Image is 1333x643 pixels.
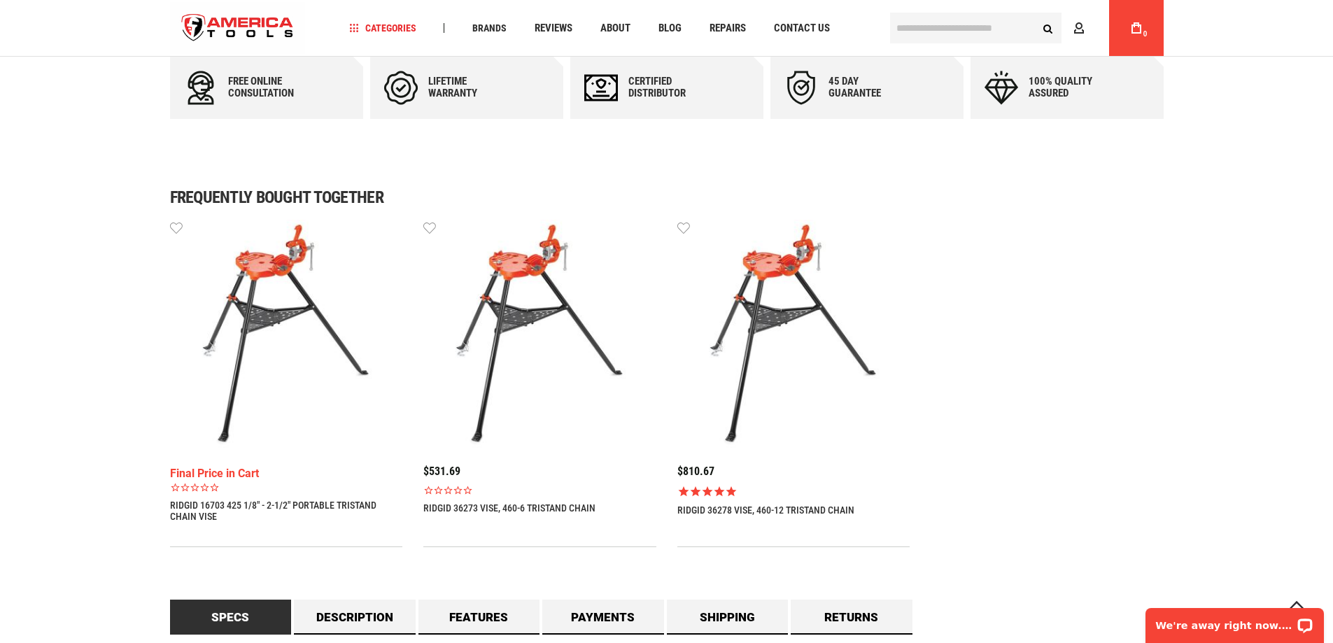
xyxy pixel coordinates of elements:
button: Search [1035,15,1062,41]
a: Repairs [703,19,752,38]
div: Free online consultation [228,76,312,99]
div: Lifetime warranty [428,76,512,99]
a: Description [294,600,416,635]
span: Contact Us [774,23,830,34]
h1: Frequently bought together [170,189,1164,206]
a: About [594,19,637,38]
span: $810.67 [677,465,714,478]
a: Specs [170,600,292,635]
div: Certified Distributor [628,76,712,99]
a: Features [418,600,540,635]
span: Brands [472,23,507,33]
span: Rated 5.0 out of 5 stars 1 reviews [677,485,910,497]
span: Reviews [535,23,572,34]
a: RIDGID 16703 425 1/8" - 2-1/2" PORTABLE TRISTAND CHAIN VISE [170,500,403,522]
div: Final Price in Cart [170,466,403,482]
a: Brands [466,19,513,38]
span: About [600,23,630,34]
iframe: LiveChat chat widget [1136,599,1333,643]
a: Categories [343,19,423,38]
a: Shipping [667,600,789,635]
a: store logo [170,2,306,55]
a: RIDGID 36278 VISE, 460-12 TRISTAND CHAIN [677,504,854,516]
a: Contact Us [768,19,836,38]
a: Payments [542,600,664,635]
a: RIDGID 36273 VISE, 460-6 TRISTAND CHAIN [423,502,595,514]
span: Rated 0.0 out of 5 stars 0 reviews [423,485,656,495]
span: Rated 0.0 out of 5 stars 0 reviews [170,482,403,493]
div: 100% quality assured [1029,76,1113,99]
span: Repairs [710,23,746,34]
span: 0 [1143,30,1148,38]
a: Blog [652,19,688,38]
a: Reviews [528,19,579,38]
a: Returns [791,600,912,635]
span: $531.69 [423,465,460,478]
span: Blog [658,23,682,34]
div: 45 day Guarantee [828,76,912,99]
img: America Tools [170,2,306,55]
span: Categories [349,23,416,33]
